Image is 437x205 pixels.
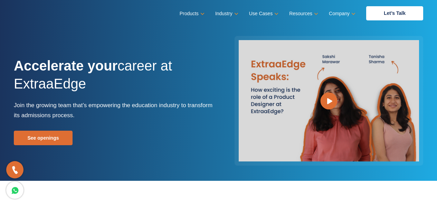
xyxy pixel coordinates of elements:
a: Let’s Talk [366,6,423,20]
p: Join the growing team that’s empowering the education industry to transform its admissions process. [14,100,213,120]
a: Industry [215,9,237,19]
a: Resources [289,9,317,19]
h1: career at ExtraaEdge [14,57,213,100]
strong: Accelerate your [14,58,117,73]
a: Use Cases [249,9,277,19]
a: See openings [14,131,73,145]
a: Products [180,9,203,19]
a: Company [329,9,354,19]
